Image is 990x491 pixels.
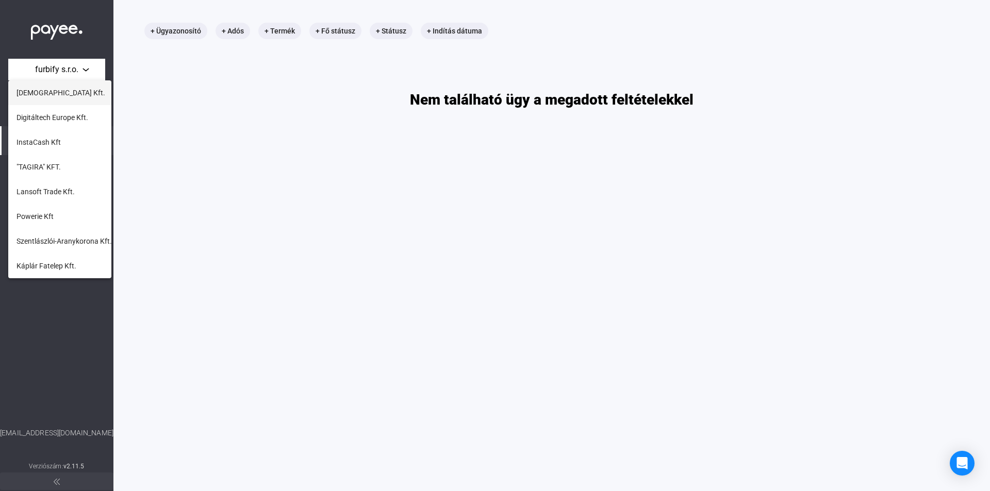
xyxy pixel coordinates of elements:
[16,111,88,124] span: Digitáltech Europe Kft.
[16,235,112,247] span: Szentlászlói-Aranykorona Kft.
[16,161,61,173] span: "TAGIRA" KFT.
[16,136,61,148] span: InstaCash Kft
[950,451,975,476] div: Open Intercom Messenger
[16,260,76,272] span: Káplár Fatelep Kft.
[16,87,105,99] span: [DEMOGRAPHIC_DATA] Kft.
[16,210,54,223] span: Powerie Kft
[16,185,75,198] span: Lansoft Trade Kft.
